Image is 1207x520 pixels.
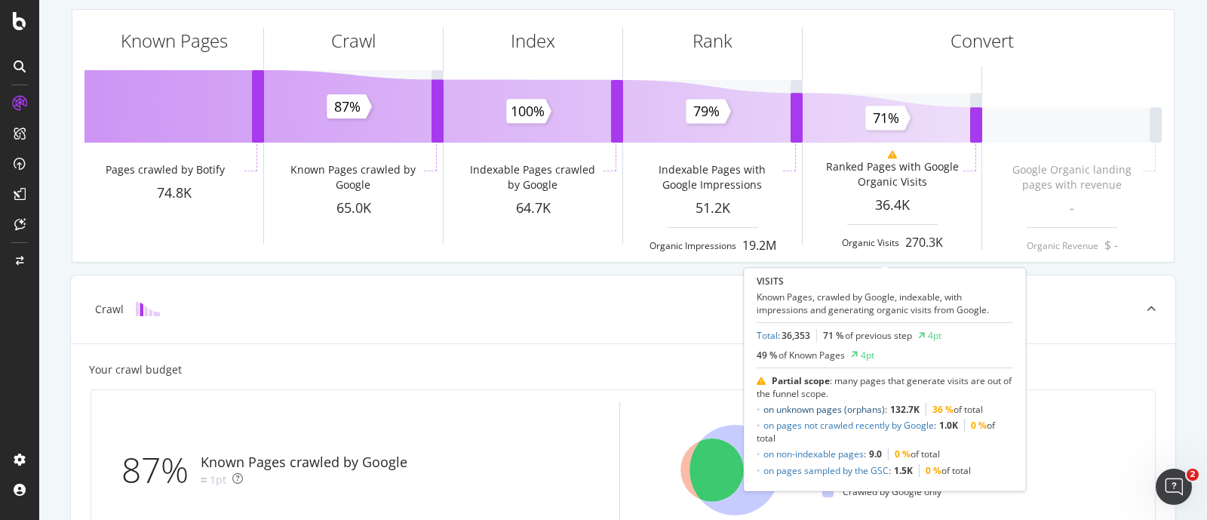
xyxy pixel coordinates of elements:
span: of total [890,403,983,416]
div: Pages crawled by Botify [106,162,225,177]
span: 0 % [895,448,911,460]
span: of Known Pages [779,349,845,362]
div: Known Pages crawled by Google [201,453,407,472]
span: of total [757,419,995,445]
li: : [757,419,1013,448]
div: 51.2K [623,198,802,218]
b: 9.0 [869,448,882,460]
span: of total [894,464,971,477]
div: Known Pages, crawled by Google, indexable, with impressions and generating organic visits from Go... [757,291,1013,316]
img: Profile image for Jessica [43,8,67,32]
b: 1.0K [939,419,958,432]
div: Crawl [95,302,124,317]
span: 0 % [926,464,941,477]
li: : [757,464,1013,477]
div: merci. vous pouvez m'adresser cela par email ? [54,306,290,354]
div: VISITS [757,275,1013,288]
div: Fermer [265,6,292,33]
div: 65.0K [264,198,443,218]
div: Indexable Pages crawled by Google [465,162,600,192]
span: 0 % [971,419,987,432]
span: 36 % [932,403,954,416]
div: 49 % [757,349,845,362]
button: Sélectionneur de fichier gif [48,405,60,417]
div: Jessica dit… [12,11,290,307]
div: Your crawl budget [89,362,182,377]
div: Organic Impressions [650,239,736,252]
li: : [757,403,1013,419]
b: Partial scope [772,374,830,387]
div: 87% [121,445,201,495]
b: 132.7K [890,403,920,416]
a: on pages sampled by the GSC [763,464,889,477]
button: Envoyer un message… [259,398,283,423]
textarea: Envoyer un message... [13,373,289,398]
h1: [PERSON_NAME] [73,8,171,19]
div: Crawled by Google only [822,485,941,498]
img: block-icon [136,302,160,316]
span: of previous step [845,329,912,342]
div: 71 % [823,329,912,342]
button: Sélectionneur d’emoji [23,405,35,417]
div: Indexable Pages with Google Impressions [644,162,779,192]
div: Crawl [331,28,376,54]
div: 4pt [928,329,941,342]
div: Known Pages crawled by Google [285,162,420,192]
span: 2 [1187,469,1199,481]
div: 64.7K [444,198,622,218]
a: on unknown pages (orphans) [763,403,885,416]
div: Jessica dit… [12,367,290,442]
div: [PERSON_NAME]. Nous n'avons pas de moyen pour vous permettre de voir à quelle fréquence votre équ... [24,20,235,286]
a: Total [757,329,778,342]
button: go back [10,6,38,35]
a: on pages not crawled recently by Google [763,419,934,432]
img: Equal [201,478,207,482]
span: 36,353 [782,329,810,342]
button: Start recording [96,405,108,417]
div: merci. vous pouvez m'adresser cela par email ? [66,315,278,345]
div: 4pt [861,349,874,362]
div: 74.8K [84,183,263,203]
button: Accueil [236,6,265,35]
li: : [757,448,1013,463]
div: : [757,329,810,342]
b: 1.5K [894,464,913,477]
span: of total [869,448,940,460]
div: Index [511,28,555,54]
div: 19.2M [742,237,776,254]
button: Télécharger la pièce jointe [72,405,84,417]
p: Actif il y a 17h [73,19,143,34]
div: Known Pages [121,28,228,54]
a: on non-indexable pages [763,448,864,460]
div: [PERSON_NAME].Nous n'avons pas de moyen pour vous permettre de voir à quelle fréquence votre équi... [12,11,247,295]
span: : many pages that generate visits are out of the funnel scope. [757,374,1012,400]
div: Bien sûr - est-ce le meilleur e-mail pour envoyer ces informations à : [12,367,247,429]
iframe: Intercom live chat [1156,469,1192,505]
div: Fabien dit… [12,306,290,366]
div: 1pt [210,472,226,488]
div: Rank [693,28,732,54]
